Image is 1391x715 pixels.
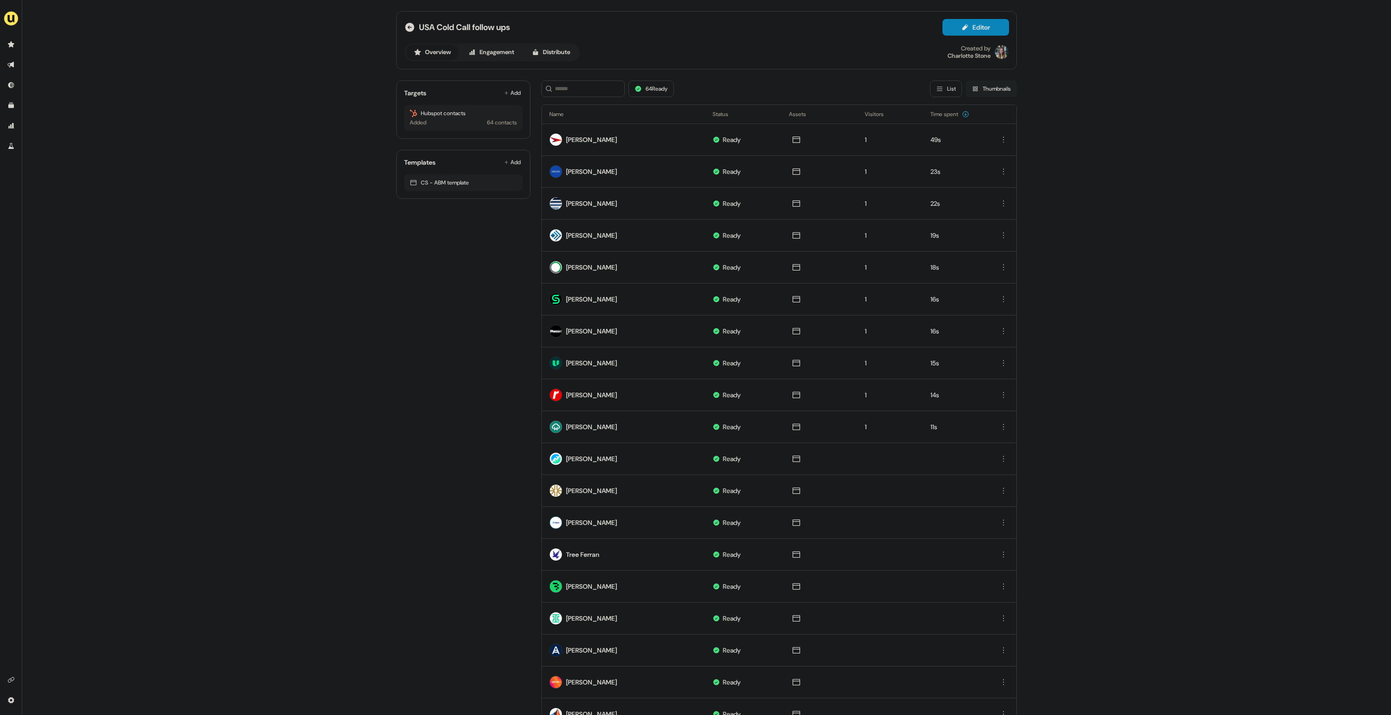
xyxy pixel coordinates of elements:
[4,139,18,154] a: Go to experiments
[930,199,979,208] div: 22s
[723,582,741,591] div: Ready
[930,231,979,240] div: 19s
[502,156,523,169] button: Add
[865,199,915,208] div: 1
[566,454,617,463] div: [PERSON_NAME]
[723,231,741,240] div: Ready
[566,327,617,336] div: [PERSON_NAME]
[566,358,617,368] div: [PERSON_NAME]
[961,45,991,52] div: Created by
[566,231,617,240] div: [PERSON_NAME]
[723,263,741,272] div: Ready
[930,106,969,123] button: Time spent
[865,422,915,431] div: 1
[4,37,18,52] a: Go to prospects
[4,57,18,72] a: Go to outbound experience
[410,118,426,127] div: Added
[865,263,915,272] div: 1
[628,80,674,97] button: 64Ready
[723,518,741,527] div: Ready
[930,358,979,368] div: 15s
[865,106,895,123] button: Visitors
[723,199,741,208] div: Ready
[4,672,18,687] a: Go to integrations
[865,390,915,400] div: 1
[865,135,915,144] div: 1
[487,118,517,127] div: 64 contacts
[566,678,617,687] div: [PERSON_NAME]
[566,390,617,400] div: [PERSON_NAME]
[723,167,741,176] div: Ready
[404,88,426,98] div: Targets
[566,199,617,208] div: [PERSON_NAME]
[865,231,915,240] div: 1
[566,582,617,591] div: [PERSON_NAME]
[994,45,1009,60] img: Charlotte
[723,550,741,559] div: Ready
[406,45,459,60] button: Overview
[4,118,18,133] a: Go to attribution
[865,358,915,368] div: 1
[930,422,979,431] div: 11s
[419,22,510,33] span: USA Cold Call follow ups
[723,614,741,623] div: Ready
[966,80,1017,97] button: Thumbnails
[723,327,741,336] div: Ready
[4,98,18,113] a: Go to templates
[723,486,741,495] div: Ready
[566,646,617,655] div: [PERSON_NAME]
[566,263,617,272] div: [PERSON_NAME]
[566,486,617,495] div: [PERSON_NAME]
[566,135,617,144] div: [PERSON_NAME]
[723,422,741,431] div: Ready
[782,105,858,123] th: Assets
[865,295,915,304] div: 1
[566,167,617,176] div: [PERSON_NAME]
[930,390,979,400] div: 14s
[865,167,915,176] div: 1
[461,45,522,60] button: Engagement
[502,86,523,99] button: Add
[410,178,517,187] div: CS - ABM template
[723,358,741,368] div: Ready
[930,167,979,176] div: 23s
[930,135,979,144] div: 49s
[566,518,617,527] div: [PERSON_NAME]
[930,263,979,272] div: 18s
[865,327,915,336] div: 1
[930,295,979,304] div: 16s
[566,614,617,623] div: [PERSON_NAME]
[930,80,962,97] button: List
[723,454,741,463] div: Ready
[723,390,741,400] div: Ready
[549,106,575,123] button: Name
[948,52,991,60] div: Charlotte Stone
[410,109,517,118] div: Hubspot contacts
[723,135,741,144] div: Ready
[942,19,1009,36] button: Editor
[723,295,741,304] div: Ready
[404,158,436,167] div: Templates
[566,550,599,559] div: Tree Ferran
[524,45,578,60] button: Distribute
[930,327,979,336] div: 16s
[713,106,739,123] button: Status
[566,422,617,431] div: [PERSON_NAME]
[723,678,741,687] div: Ready
[942,24,1009,33] a: Editor
[566,295,617,304] div: [PERSON_NAME]
[723,646,741,655] div: Ready
[4,693,18,708] a: Go to integrations
[4,78,18,92] a: Go to Inbound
